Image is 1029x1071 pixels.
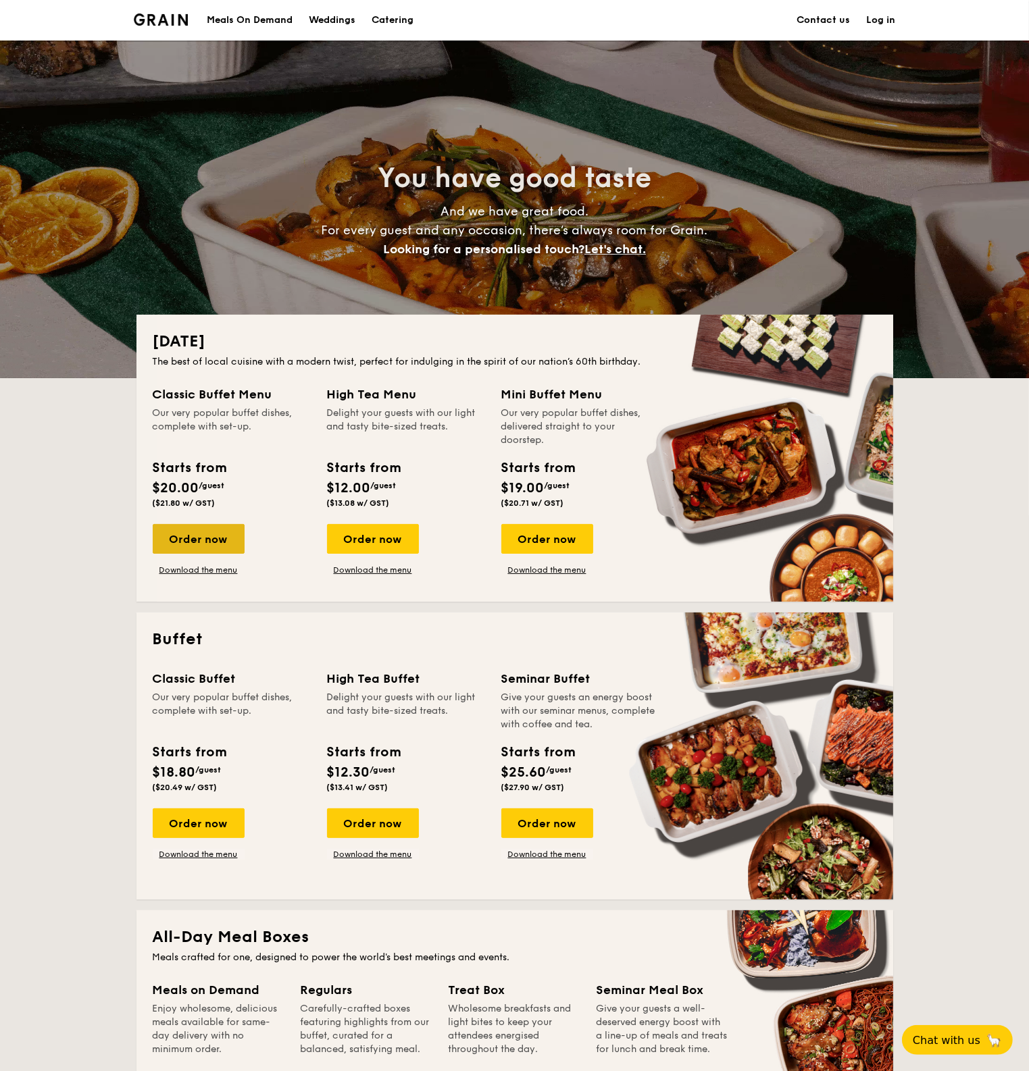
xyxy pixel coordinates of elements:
span: ($13.41 w/ GST) [327,783,388,792]
div: Our very popular buffet dishes, complete with set-up. [153,691,311,731]
div: Carefully-crafted boxes featuring highlights from our buffet, curated for a balanced, satisfying ... [301,1002,432,1056]
h2: [DATE] [153,331,877,352]
div: Order now [327,524,419,554]
div: Classic Buffet Menu [153,385,311,404]
span: ($20.71 w/ GST) [501,498,564,508]
div: Starts from [327,742,401,762]
span: /guest [547,765,572,775]
div: Starts from [501,742,575,762]
span: ($21.80 w/ GST) [153,498,216,508]
div: Classic Buffet [153,669,311,688]
a: Logotype [134,14,189,26]
span: ($20.49 w/ GST) [153,783,218,792]
div: Give your guests a well-deserved energy boost with a line-up of meals and treats for lunch and br... [597,1002,728,1056]
div: Starts from [153,458,226,478]
div: High Tea Menu [327,385,485,404]
div: Order now [153,808,245,838]
div: Order now [327,808,419,838]
div: Meals on Demand [153,981,284,999]
a: Download the menu [153,849,245,860]
img: Grain [134,14,189,26]
a: Download the menu [327,565,419,575]
span: /guest [545,481,570,490]
div: Regulars [301,981,432,999]
span: 🦙 [986,1033,1002,1048]
span: /guest [370,765,396,775]
h2: All-Day Meal Boxes [153,926,877,948]
span: You have good taste [378,162,651,194]
span: $25.60 [501,764,547,781]
span: /guest [196,765,222,775]
span: ($27.90 w/ GST) [501,783,565,792]
span: $12.30 [327,764,370,781]
div: Give your guests an energy boost with our seminar menus, complete with coffee and tea. [501,691,659,731]
span: And we have great food. For every guest and any occasion, there’s always room for Grain. [322,204,708,257]
span: ($13.08 w/ GST) [327,498,390,508]
div: High Tea Buffet [327,669,485,688]
span: $20.00 [153,480,199,496]
button: Chat with us🦙 [902,1025,1013,1055]
a: Download the menu [153,565,245,575]
div: Enjoy wholesome, delicious meals available for same-day delivery with no minimum order. [153,1002,284,1056]
div: Wholesome breakfasts and light bites to keep your attendees energised throughout the day. [449,1002,580,1056]
div: Mini Buffet Menu [501,385,659,404]
div: Starts from [501,458,575,478]
div: Starts from [327,458,401,478]
span: Let's chat. [584,242,646,257]
span: Looking for a personalised touch? [383,242,584,257]
a: Download the menu [501,849,593,860]
div: Delight your guests with our light and tasty bite-sized treats. [327,691,485,731]
div: Treat Box [449,981,580,999]
a: Download the menu [327,849,419,860]
div: Our very popular buffet dishes, delivered straight to your doorstep. [501,407,659,447]
div: Order now [153,524,245,554]
span: Chat with us [913,1034,980,1047]
div: Delight your guests with our light and tasty bite-sized treats. [327,407,485,447]
span: /guest [199,481,225,490]
div: Order now [501,524,593,554]
h2: Buffet [153,629,877,650]
div: The best of local cuisine with a modern twist, perfect for indulging in the spirit of our nation’... [153,355,877,369]
span: $12.00 [327,480,371,496]
div: Order now [501,808,593,838]
div: Starts from [153,742,226,762]
span: $18.80 [153,764,196,781]
span: $19.00 [501,480,545,496]
div: Seminar Meal Box [597,981,728,999]
span: /guest [371,481,397,490]
a: Download the menu [501,565,593,575]
div: Our very popular buffet dishes, complete with set-up. [153,407,311,447]
div: Seminar Buffet [501,669,659,688]
div: Meals crafted for one, designed to power the world's best meetings and events. [153,951,877,964]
